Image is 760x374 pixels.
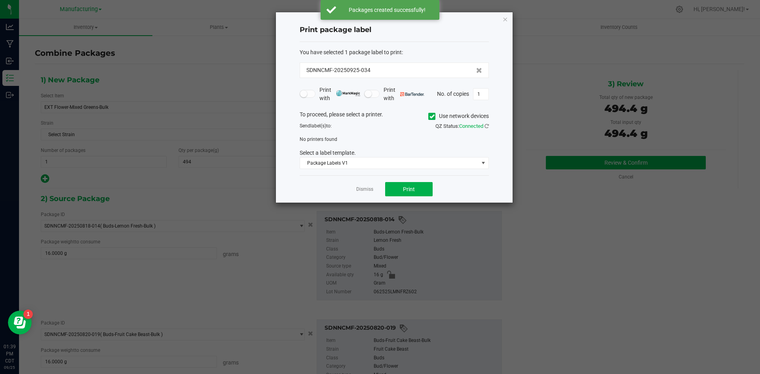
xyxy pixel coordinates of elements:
a: Dismiss [356,186,373,193]
div: : [300,48,489,57]
span: Package Labels V1 [300,158,479,169]
span: Print with [384,86,424,103]
div: Packages created successfully! [340,6,433,14]
img: mark_magic_cybra.png [336,90,360,96]
div: Select a label template. [294,149,495,157]
span: No. of copies [437,90,469,97]
span: You have selected 1 package label to print [300,49,402,55]
h4: Print package label [300,25,489,35]
span: SDNNCMF-20250925-034 [306,66,370,74]
iframe: Resource center unread badge [23,309,33,319]
button: Print [385,182,433,196]
span: label(s) [310,123,326,129]
span: No printers found [300,137,337,142]
span: Send to: [300,123,332,129]
iframe: Resource center [8,311,32,334]
span: Print with [319,86,360,103]
span: Connected [459,123,483,129]
span: Print [403,186,415,192]
div: To proceed, please select a printer. [294,110,495,122]
img: bartender.png [400,92,424,96]
label: Use network devices [428,112,489,120]
span: QZ Status: [435,123,489,129]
